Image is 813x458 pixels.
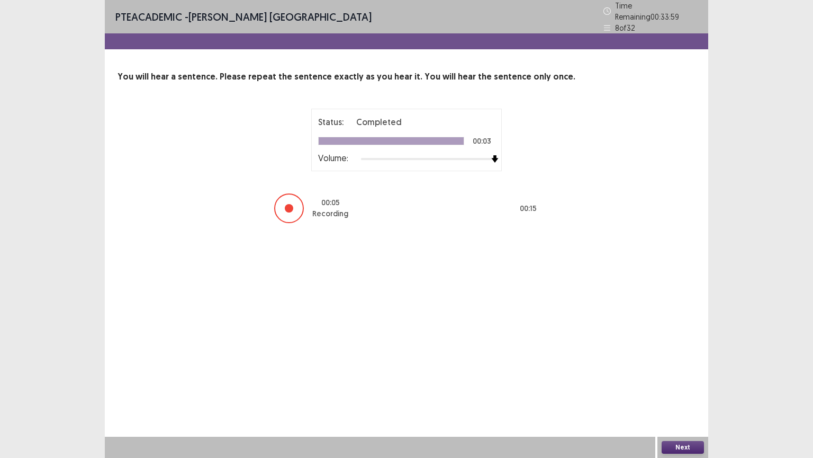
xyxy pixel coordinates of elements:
p: 00:03 [473,137,491,145]
p: Status: [318,116,344,128]
p: - [PERSON_NAME] [GEOGRAPHIC_DATA] [115,9,372,25]
span: PTE academic [115,10,182,23]
p: Recording [312,208,348,219]
p: 00 : 05 [321,197,340,208]
img: arrow-thumb [491,155,499,163]
p: You will hear a sentence. Please repeat the sentence exactly as you hear it. You will hear the se... [118,71,695,83]
p: 00 : 15 [520,203,537,214]
button: Next [662,441,704,454]
p: 8 of 32 [615,22,635,33]
p: Volume: [318,152,348,164]
p: Completed [356,116,402,128]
